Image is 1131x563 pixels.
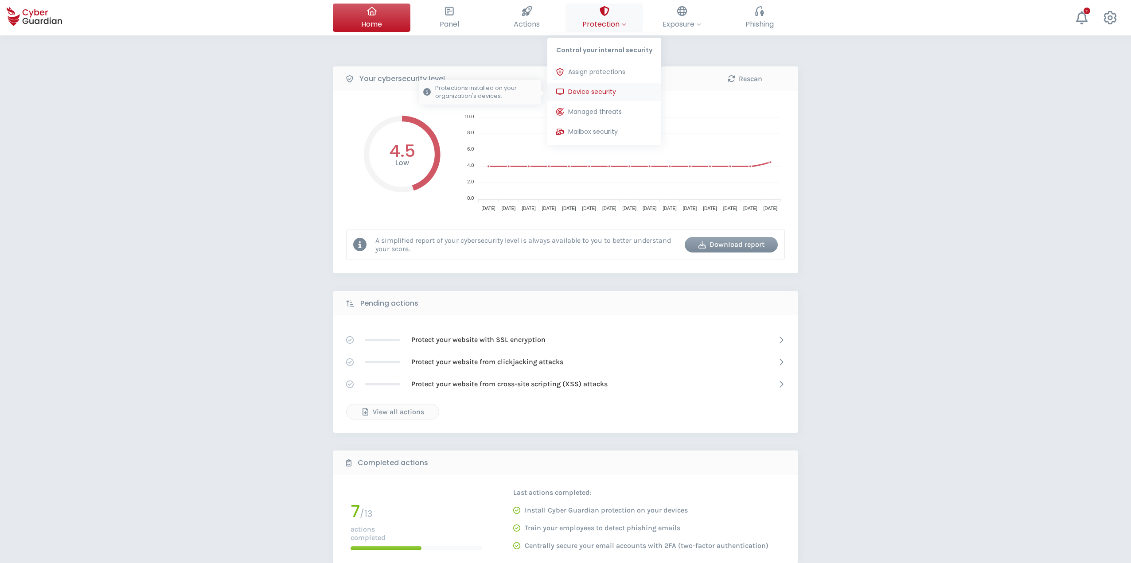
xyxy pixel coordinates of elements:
[375,236,678,253] p: A simplified report of your cybersecurity level is always available to you to better understand y...
[705,74,785,84] div: Rescan
[411,335,546,345] p: Protect your website with SSL encryption
[411,357,563,367] p: Protect your website from clickjacking attacks
[346,404,439,419] button: View all actions
[351,525,482,533] p: actions
[440,19,459,30] span: Panel
[502,206,516,211] tspan: [DATE]
[568,67,625,77] span: Assign protections
[522,206,536,211] tspan: [DATE]
[602,206,616,211] tspan: [DATE]
[525,506,688,515] p: Install Cyber Guardian protection on your devices
[360,508,372,520] span: / 13
[643,206,657,211] tspan: [DATE]
[514,19,540,30] span: Actions
[351,533,482,542] p: completed
[467,146,474,151] tspan: 6.0
[410,4,488,32] button: Panel
[568,87,616,97] span: Device security
[703,206,717,211] tspan: [DATE]
[582,19,626,30] span: Protection
[691,239,771,250] div: Download report
[353,407,432,417] div: View all actions
[764,206,778,211] tspan: [DATE]
[698,71,792,86] button: Rescan
[547,63,661,81] button: Assign protections
[464,114,474,119] tspan: 10.0
[723,206,737,211] tspan: [DATE]
[582,206,597,211] tspan: [DATE]
[683,206,697,211] tspan: [DATE]
[622,206,636,211] tspan: [DATE]
[525,524,680,532] p: Train your employees to detect phishing emails
[547,123,661,141] button: Mailbox security
[1084,8,1090,14] div: +
[562,206,576,211] tspan: [DATE]
[663,19,701,30] span: Exposure
[467,130,474,135] tspan: 8.0
[568,127,618,136] span: Mailbox security
[333,4,410,32] button: Home
[542,206,556,211] tspan: [DATE]
[745,19,774,30] span: Phishing
[565,4,643,32] button: ProtectionControl your internal securityAssign protectionsDevice securityProtections installed on...
[721,4,798,32] button: Phishing
[358,458,428,468] b: Completed actions
[488,4,565,32] button: Actions
[547,103,661,121] button: Managed threats
[568,107,622,116] span: Managed threats
[663,206,677,211] tspan: [DATE]
[743,206,757,211] tspan: [DATE]
[643,4,721,32] button: Exposure
[359,74,445,84] b: Your cybersecurity level
[467,195,474,201] tspan: 0.0
[435,84,536,100] p: Protections installed on your organization's devices.
[547,83,661,101] button: Device securityProtections installed on your organization's devices.
[513,488,757,497] p: Last actions completed:
[525,541,768,550] p: Centrally secure your email accounts with 2FA (two-factor authentication)
[467,179,474,184] tspan: 2.0
[361,19,382,30] span: Home
[351,503,360,520] h1: 7
[360,298,418,309] b: Pending actions
[547,38,661,59] p: Control your internal security
[685,237,778,252] button: Download report
[481,206,495,211] tspan: [DATE]
[411,379,608,389] p: Protect your website from cross-site scripting (XSS) attacks
[467,163,474,168] tspan: 4.0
